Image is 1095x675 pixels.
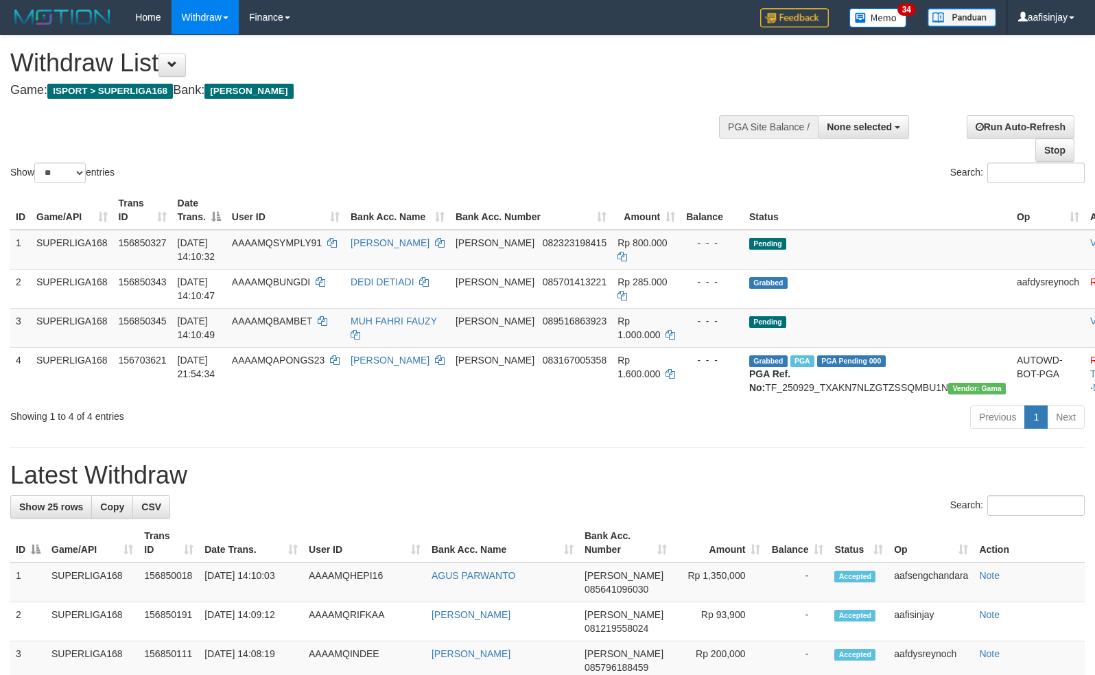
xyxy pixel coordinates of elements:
th: User ID: activate to sort column ascending [303,523,426,562]
td: aafsengchandara [888,562,974,602]
span: Copy 085796188459 to clipboard [585,662,648,673]
span: [PERSON_NAME] [585,609,663,620]
th: Bank Acc. Name: activate to sort column ascending [426,523,579,562]
span: CSV [141,501,161,512]
a: MUH FAHRI FAUZY [351,316,437,327]
a: Run Auto-Refresh [967,115,1074,139]
th: Bank Acc. Number: activate to sort column ascending [579,523,672,562]
td: 156850191 [139,602,199,641]
th: Amount: activate to sort column ascending [612,191,681,230]
th: Op: activate to sort column ascending [888,523,974,562]
td: 3 [10,308,31,347]
select: Showentries [34,163,86,183]
div: PGA Site Balance / [719,115,818,139]
td: - [766,602,829,641]
div: - - - [686,353,738,367]
div: - - - [686,236,738,250]
a: Note [979,609,1000,620]
td: SUPERLIGA168 [31,308,113,347]
h1: Withdraw List [10,49,716,77]
span: 34 [897,3,916,16]
td: TF_250929_TXAKN7NLZGTZSSQMBU1N [744,347,1011,400]
a: Copy [91,495,133,519]
span: Pending [749,316,786,328]
span: [DATE] 14:10:49 [178,316,215,340]
img: panduan.png [928,8,996,27]
span: [DATE] 14:10:32 [178,237,215,262]
td: 156850018 [139,562,199,602]
span: Marked by aafchhiseyha [790,355,814,367]
a: [PERSON_NAME] [351,237,429,248]
label: Search: [950,163,1085,183]
img: MOTION_logo.png [10,7,115,27]
a: CSV [132,495,170,519]
span: Rp 1.600.000 [617,355,660,379]
span: [PERSON_NAME] [204,84,293,99]
span: Copy 081219558024 to clipboard [585,623,648,634]
th: Date Trans.: activate to sort column ascending [199,523,303,562]
span: [PERSON_NAME] [585,648,663,659]
span: Vendor URL: https://trx31.1velocity.biz [948,383,1006,394]
span: Copy 089516863923 to clipboard [543,316,607,327]
td: 4 [10,347,31,400]
th: Bank Acc. Name: activate to sort column ascending [345,191,450,230]
th: Balance [681,191,744,230]
b: PGA Ref. No: [749,368,790,393]
span: Accepted [834,571,875,582]
td: AUTOWD-BOT-PGA [1011,347,1085,400]
span: Accepted [834,649,875,661]
a: DEDI DETIADI [351,276,414,287]
span: [PERSON_NAME] [456,276,534,287]
td: SUPERLIGA168 [31,269,113,308]
span: Rp 1.000.000 [617,316,660,340]
label: Show entries [10,163,115,183]
span: [PERSON_NAME] [585,570,663,581]
span: AAAAMQBAMBET [232,316,312,327]
img: Feedback.jpg [760,8,829,27]
span: AAAAMQSYMPLY91 [232,237,322,248]
span: [DATE] 14:10:47 [178,276,215,301]
td: SUPERLIGA168 [46,562,139,602]
td: [DATE] 14:09:12 [199,602,303,641]
span: ISPORT > SUPERLIGA168 [47,84,173,99]
td: 2 [10,602,46,641]
span: Grabbed [749,355,788,367]
span: Accepted [834,610,875,621]
h4: Game: Bank: [10,84,716,97]
span: AAAAMQBUNGDI [232,276,310,287]
span: Grabbed [749,277,788,289]
td: aafisinjay [888,602,974,641]
td: SUPERLIGA168 [46,602,139,641]
a: Note [979,648,1000,659]
div: - - - [686,314,738,328]
button: None selected [818,115,909,139]
td: 1 [10,230,31,270]
div: - - - [686,275,738,289]
th: Status [744,191,1011,230]
td: AAAAMQHEPI16 [303,562,426,602]
span: 156850343 [119,276,167,287]
a: [PERSON_NAME] [432,648,510,659]
a: Next [1047,405,1085,429]
th: Op: activate to sort column ascending [1011,191,1085,230]
span: [DATE] 21:54:34 [178,355,215,379]
a: Stop [1035,139,1074,162]
span: [PERSON_NAME] [456,316,534,327]
th: ID: activate to sort column descending [10,523,46,562]
span: None selected [827,121,892,132]
input: Search: [987,163,1085,183]
td: Rp 1,350,000 [672,562,766,602]
span: AAAAMQAPONGS23 [232,355,325,366]
span: 156703621 [119,355,167,366]
a: Show 25 rows [10,495,92,519]
th: Balance: activate to sort column ascending [766,523,829,562]
th: Action [974,523,1085,562]
th: Amount: activate to sort column ascending [672,523,766,562]
span: Copy 085641096030 to clipboard [585,584,648,595]
td: SUPERLIGA168 [31,347,113,400]
img: Button%20Memo.svg [849,8,907,27]
th: Trans ID: activate to sort column ascending [139,523,199,562]
span: Pending [749,238,786,250]
span: Show 25 rows [19,501,83,512]
a: [PERSON_NAME] [351,355,429,366]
